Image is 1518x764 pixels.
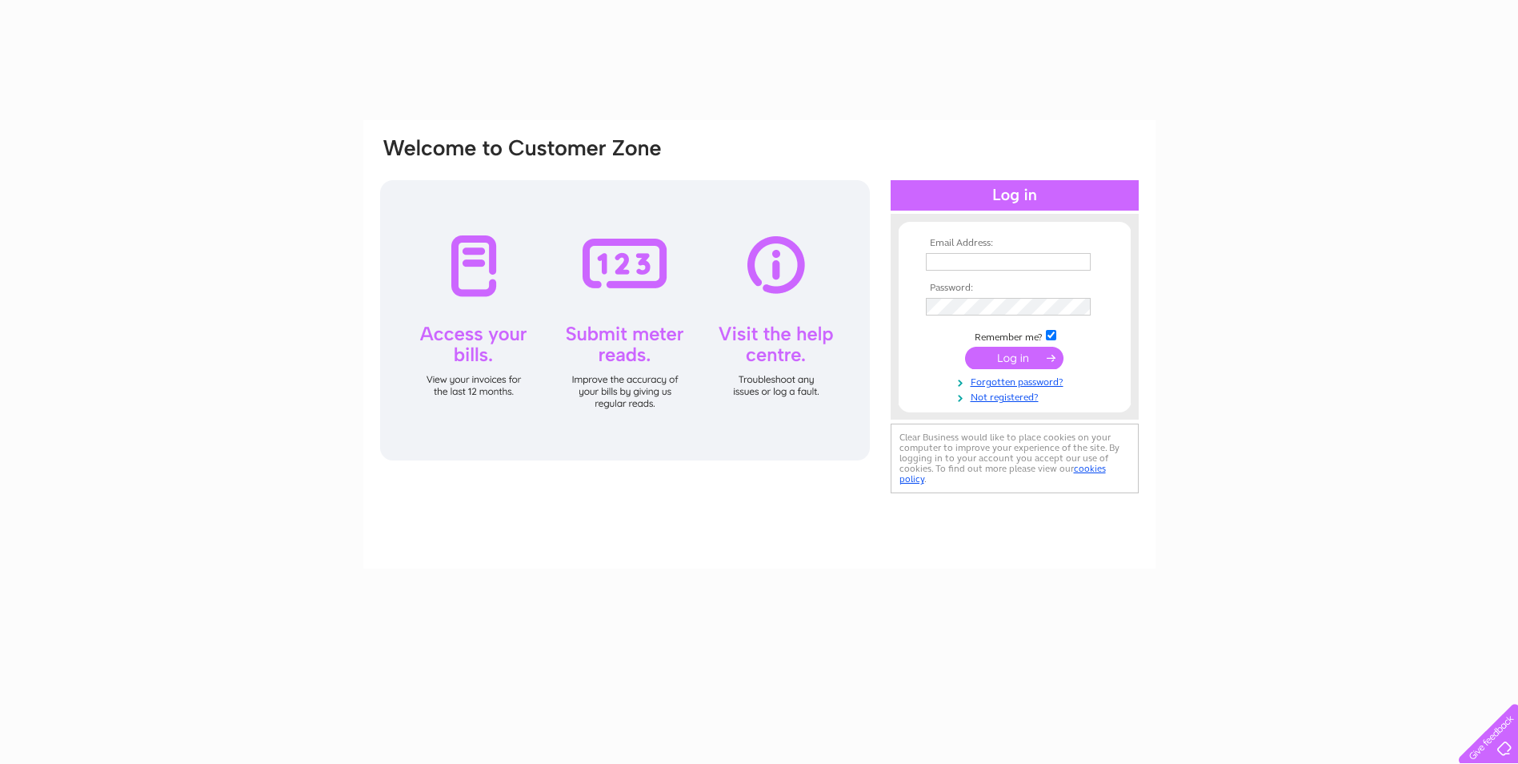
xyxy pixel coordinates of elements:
[891,424,1139,493] div: Clear Business would like to place cookies on your computer to improve your experience of the sit...
[922,283,1107,294] th: Password:
[922,238,1107,249] th: Email Address:
[899,463,1106,485] a: cookies policy
[922,328,1107,344] td: Remember me?
[965,347,1063,369] input: Submit
[926,373,1107,388] a: Forgotten password?
[926,388,1107,404] a: Not registered?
